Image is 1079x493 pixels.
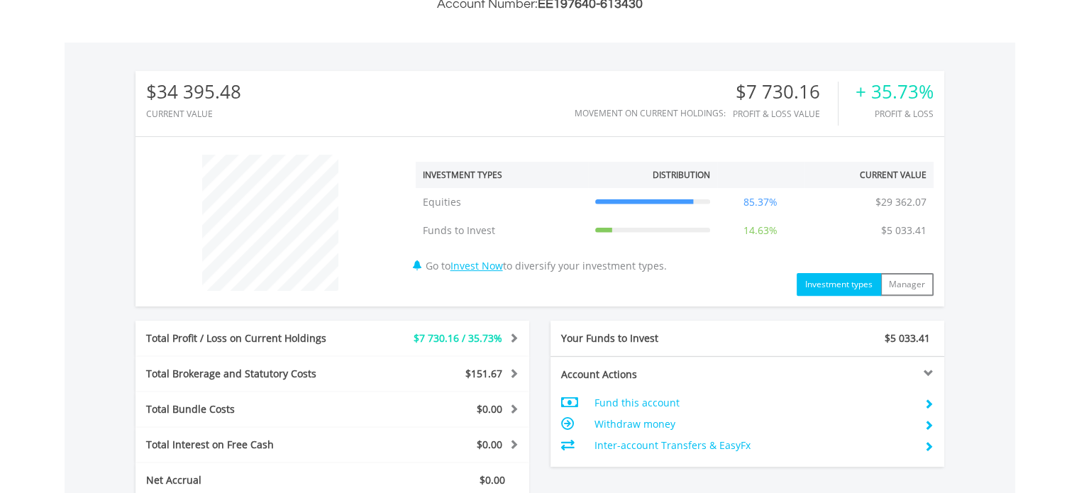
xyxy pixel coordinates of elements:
div: Your Funds to Invest [550,331,748,345]
span: $0.00 [480,473,505,487]
div: $7 730.16 [733,82,838,102]
div: $34 395.48 [146,82,241,102]
div: Total Interest on Free Cash [135,438,365,452]
th: Current Value [804,162,934,188]
span: $151.67 [465,367,502,380]
div: Total Bundle Costs [135,402,365,416]
span: $7 730.16 / 35.73% [414,331,502,345]
td: $29 362.07 [868,188,934,216]
div: Account Actions [550,367,748,382]
span: $5 033.41 [885,331,930,345]
div: + 35.73% [856,82,934,102]
a: Invest Now [450,259,503,272]
td: $5 033.41 [874,216,934,245]
div: Movement on Current Holdings: [575,109,726,118]
div: Total Brokerage and Statutory Costs [135,367,365,381]
div: Distribution [653,169,710,181]
td: Equities [416,188,588,216]
td: Withdraw money [594,414,912,435]
div: Go to to diversify your investment types. [405,148,944,296]
th: Investment Types [416,162,588,188]
td: Inter-account Transfers & EasyFx [594,435,912,456]
button: Manager [880,273,934,296]
div: CURRENT VALUE [146,109,241,118]
span: $0.00 [477,402,502,416]
td: Fund this account [594,392,912,414]
div: Net Accrual [135,473,365,487]
td: 14.63% [717,216,804,245]
td: 85.37% [717,188,804,216]
div: Total Profit / Loss on Current Holdings [135,331,365,345]
td: Funds to Invest [416,216,588,245]
div: Profit & Loss Value [733,109,838,118]
span: $0.00 [477,438,502,451]
button: Investment types [797,273,881,296]
div: Profit & Loss [856,109,934,118]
